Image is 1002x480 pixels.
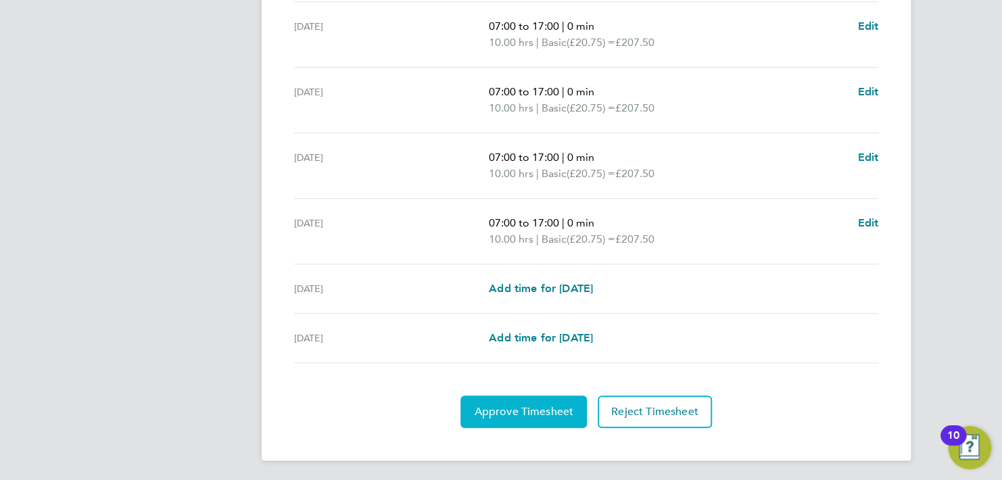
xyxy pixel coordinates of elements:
div: [DATE] [294,330,489,346]
span: Basic [542,34,567,51]
span: | [536,36,539,49]
a: Add time for [DATE] [489,281,593,297]
a: Edit [857,149,878,166]
span: 10.00 hrs [489,101,533,114]
div: [DATE] [294,215,489,247]
span: (£20.75) = [567,167,615,180]
span: Add time for [DATE] [489,282,593,295]
span: 10.00 hrs [489,36,533,49]
span: | [562,151,565,164]
span: 0 min [567,85,594,98]
span: 07:00 to 17:00 [489,216,559,229]
span: Basic [542,231,567,247]
span: 07:00 to 17:00 [489,20,559,32]
span: Edit [857,216,878,229]
span: (£20.75) = [567,36,615,49]
div: [DATE] [294,149,489,182]
span: Edit [857,20,878,32]
span: Edit [857,85,878,98]
div: 10 [947,435,959,453]
a: Edit [857,84,878,100]
span: 07:00 to 17:00 [489,151,559,164]
span: £207.50 [615,101,654,114]
button: Open Resource Center, 10 new notifications [948,426,991,469]
span: | [562,216,565,229]
span: 10.00 hrs [489,167,533,180]
span: Reject Timesheet [611,405,698,418]
span: | [536,101,539,114]
div: [DATE] [294,18,489,51]
span: £207.50 [615,233,654,245]
span: | [536,233,539,245]
a: Edit [857,18,878,34]
span: (£20.75) = [567,101,615,114]
span: Add time for [DATE] [489,331,593,344]
span: 07:00 to 17:00 [489,85,559,98]
span: 0 min [567,20,594,32]
div: [DATE] [294,281,489,297]
div: [DATE] [294,84,489,116]
span: Approve Timesheet [474,405,573,418]
span: £207.50 [615,167,654,180]
a: Edit [857,215,878,231]
a: Add time for [DATE] [489,330,593,346]
span: £207.50 [615,36,654,49]
button: Reject Timesheet [598,395,712,428]
span: (£20.75) = [567,233,615,245]
span: | [536,167,539,180]
span: | [562,20,565,32]
span: Basic [542,100,567,116]
span: 0 min [567,216,594,229]
span: | [562,85,565,98]
span: 0 min [567,151,594,164]
span: Edit [857,151,878,164]
button: Approve Timesheet [460,395,587,428]
span: 10.00 hrs [489,233,533,245]
span: Basic [542,166,567,182]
